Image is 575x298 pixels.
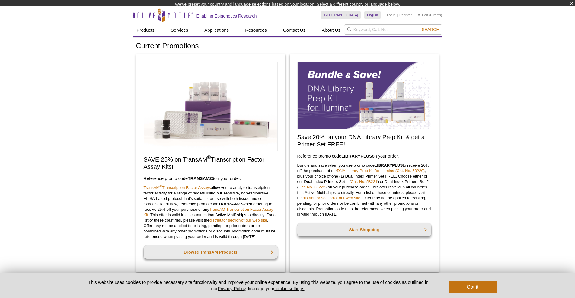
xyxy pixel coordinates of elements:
[207,155,211,160] sup: ®
[318,24,344,36] a: About Us
[144,62,278,151] img: Save on TransAM
[397,11,398,19] li: |
[297,133,431,148] h2: Save 20% on your DNA Library Prep Kit & get a Primer Set FREE!
[297,62,431,129] img: Save on our DNA Library Prep Kit
[321,11,361,19] a: [GEOGRAPHIC_DATA]
[297,163,431,217] p: Bundle and save when you use promo code to receive 20% off the purchase of our , plus your choice...
[418,13,420,16] img: Your Cart
[351,179,378,184] a: Cat. No. 53221
[303,196,360,200] a: distributor section of our web site
[312,5,328,19] img: Change Here
[337,168,425,173] a: DNA Library Prep Kit for Illumina (Cat. No. 53220)
[375,163,403,168] strong: LIBRARYPLUS
[341,154,372,159] strong: LIBRARYPLUS
[188,176,214,181] strong: TRANSAM25
[218,202,243,206] strong: TRANSAM25
[364,11,381,19] a: English
[167,24,192,36] a: Services
[241,24,270,36] a: Resources
[218,286,245,291] a: Privacy Policy
[418,13,428,17] a: Cart
[422,27,439,32] span: Search
[136,42,439,51] h1: Current Promotions
[297,152,431,160] h3: Reference promo code on your order.
[399,13,412,17] a: Register
[196,13,257,19] h2: Enabling Epigenetics Research
[297,223,431,236] a: Start Shopping
[418,11,442,19] li: (0 items)
[299,185,325,189] a: Cat. No. 53222
[449,281,497,293] button: Got it!
[144,156,278,170] h2: SAVE 25% on TransAM Transcription Factor Assay Kits!
[201,24,232,36] a: Applications
[209,218,267,223] a: distributor section of our web site
[144,245,278,259] a: Browse TransAM Products
[274,286,304,291] button: cookie settings
[144,175,278,182] h3: Reference promo code on your order.
[160,184,162,188] sup: ®
[344,24,442,35] input: Keyword, Cat. No.
[133,24,158,36] a: Products
[144,185,278,239] p: allow you to analyze transcription factor activity for a range of targets using our sensitive, no...
[144,185,211,190] a: TransAM®Transcription Factor Assays
[78,279,439,292] p: This website uses cookies to provide necessary site functionality and improve your online experie...
[420,27,441,32] button: Search
[387,13,395,17] a: Login
[280,24,309,36] a: Contact Us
